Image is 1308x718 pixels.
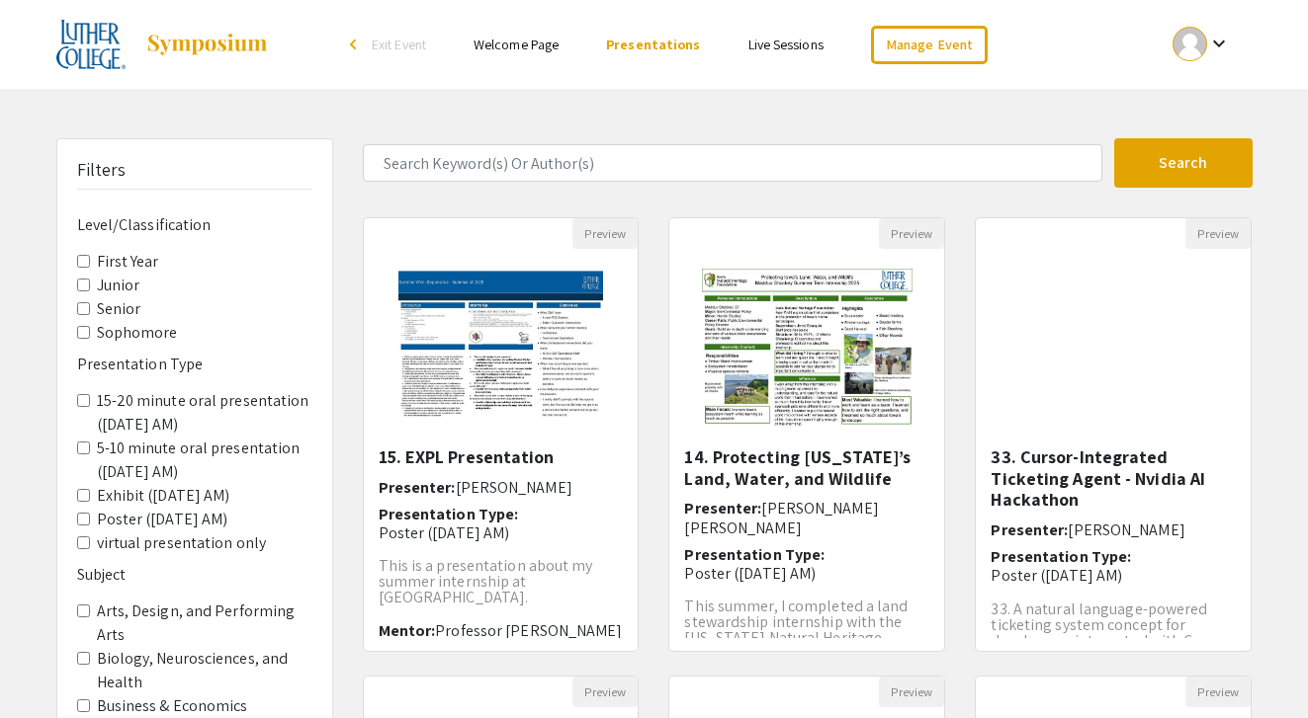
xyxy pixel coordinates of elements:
img: <p>15. EXPL Presentation</p> [379,249,623,446]
h6: Subject [77,565,312,584]
a: Presentations [606,36,700,53]
p: Poster ([DATE] AM) [379,523,624,542]
button: Preview [1185,677,1251,707]
span: Presentation Type: [684,544,825,565]
a: 2025 Experiential Learning Showcase [56,20,270,69]
span: Professor [PERSON_NAME] [435,620,622,641]
h5: Filters [77,159,127,181]
p: This is a presentation about my summer internship at [GEOGRAPHIC_DATA]. [379,558,624,605]
img: Symposium by ForagerOne [145,33,269,56]
p: Poster ([DATE] AM) [684,564,929,583]
label: Senior [97,297,141,321]
img: 2025 Experiential Learning Showcase [56,20,127,69]
a: Manage Event [871,26,988,64]
a: Live Sessions [748,36,824,53]
button: Preview [572,677,638,707]
span: Presentation Type: [991,546,1131,567]
button: Preview [1185,218,1251,249]
button: Expand account dropdown [1152,22,1252,66]
label: 15-20 minute oral presentation ([DATE] AM) [97,389,312,437]
h6: Presenter: [684,499,929,536]
span: Exit Event [372,36,426,53]
label: Exhibit ([DATE] AM) [97,484,230,508]
label: virtual presentation only [97,531,267,555]
button: Preview [879,218,944,249]
div: Open Presentation <p>33. Cursor-Integrated Ticketing Agent - Nvidia AI Hackathon</p> [975,217,1252,652]
h6: Presentation Type [77,355,312,373]
button: Preview [572,218,638,249]
div: Open Presentation <p>14. Protecting Iowa’s Land, Water, and Wildlife </p> [668,217,945,652]
div: Open Presentation <p>15. EXPL Presentation</p> [363,217,640,652]
span: [PERSON_NAME] [456,477,572,498]
a: Welcome Page [474,36,559,53]
h5: 15. EXPL Presentation [379,446,624,468]
h5: 33. Cursor-Integrated Ticketing Agent - Nvidia AI Hackathon [991,446,1236,511]
p: Poster ([DATE] AM) [991,566,1236,585]
img: <p>33. Cursor-Integrated Ticketing Agent - Nvidia AI Hackathon</p> [1033,249,1195,446]
iframe: Chat [15,629,84,703]
div: arrow_back_ios [350,39,362,50]
input: Search Keyword(s) Or Author(s) [363,144,1102,182]
h5: 14. Protecting [US_STATE]’s Land, Water, and Wildlife [684,446,929,489]
h6: Level/Classification [77,215,312,234]
button: Preview [879,677,944,707]
label: Arts, Design, and Performing Arts [97,599,312,647]
label: Business & Economics [97,694,248,718]
span: [PERSON_NAME] [PERSON_NAME] [684,498,878,537]
span: Mentor: [379,620,436,641]
label: Poster ([DATE] AM) [97,508,228,531]
label: Biology, Neurosciences, and Health [97,647,312,694]
span: Presentation Type: [379,504,519,524]
label: Junior [97,274,140,297]
label: Sophomore [97,321,178,345]
button: Search [1114,138,1253,188]
span: [PERSON_NAME] [1068,519,1184,540]
mat-icon: Expand account dropdown [1207,32,1231,55]
p: 33. A natural language-powered ticketing system concept for developers, integrated with Cursor IDE. [991,601,1236,665]
h6: Presenter: [379,478,624,497]
label: First Year [97,250,159,274]
img: <p>14. Protecting Iowa’s Land, Water, and Wildlife </p> [682,249,932,446]
h6: Presenter: [991,520,1236,539]
label: 5-10 minute oral presentation ([DATE] AM) [97,437,312,484]
p: This summer, I completed a land stewardship internship with the [US_STATE] Natural Heritage Found... [684,598,929,678]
